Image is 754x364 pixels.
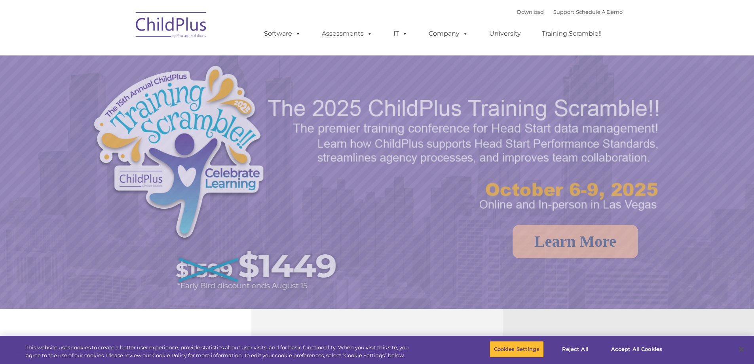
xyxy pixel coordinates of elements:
a: Assessments [314,26,380,42]
a: Schedule A Demo [576,9,623,15]
a: Support [553,9,574,15]
a: Software [256,26,309,42]
img: ChildPlus by Procare Solutions [132,6,211,46]
a: IT [386,26,416,42]
a: Learn More [513,225,638,258]
font: | [517,9,623,15]
a: University [481,26,529,42]
a: Training Scramble!! [534,26,610,42]
a: Company [421,26,476,42]
button: Cookies Settings [490,341,544,358]
a: Download [517,9,544,15]
button: Close [733,341,750,358]
div: This website uses cookies to create a better user experience, provide statistics about user visit... [26,344,415,359]
button: Reject All [551,341,600,358]
button: Accept All Cookies [607,341,667,358]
